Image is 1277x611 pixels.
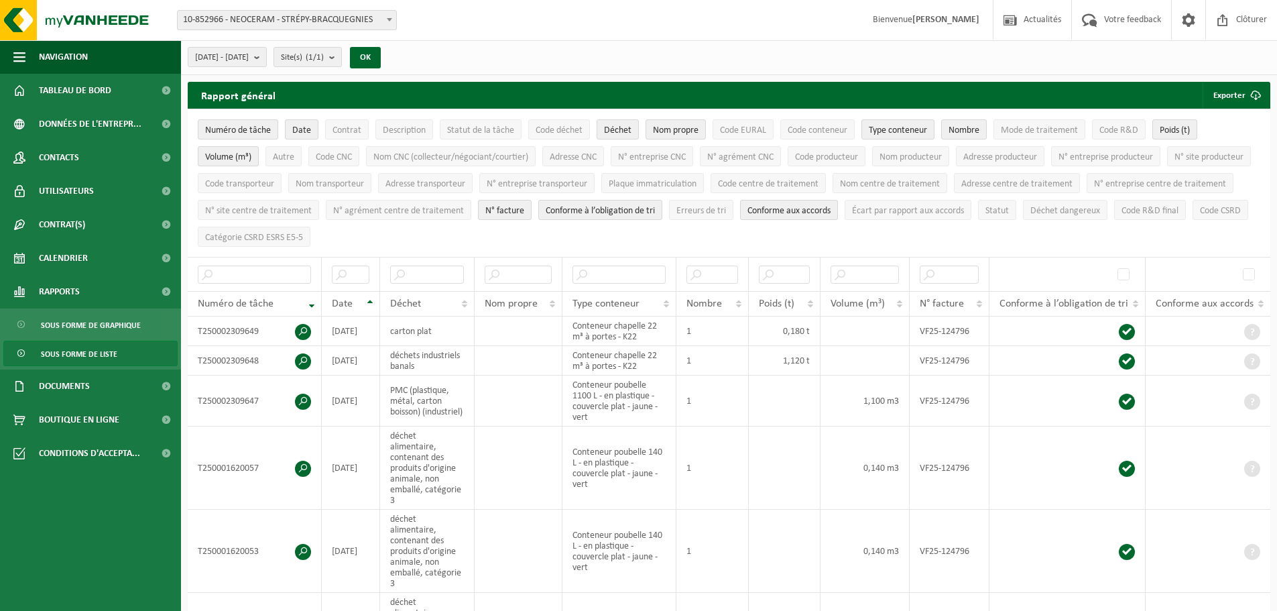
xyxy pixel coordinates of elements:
span: Statut [985,206,1009,216]
button: Nom transporteurNom transporteur: Activate to sort [288,173,371,193]
button: NombreNombre: Activate to sort [941,119,987,140]
td: [DATE] [322,376,380,427]
span: Rapports [39,275,80,309]
button: N° factureN° facture: Activate to sort [478,200,532,220]
td: carton plat [380,317,475,346]
td: T250002309647 [188,376,322,427]
td: Conteneur poubelle 140 L - en plastique - couvercle plat - jaune - vert [562,427,676,510]
td: T250002309648 [188,346,322,376]
span: Type conteneur [572,298,640,309]
td: VF25-124796 [910,317,989,346]
span: Nom centre de traitement [840,179,940,189]
span: Code conteneur [788,125,847,135]
span: Déchet dangereux [1030,206,1100,216]
td: T250001620053 [188,510,322,593]
button: Code producteurCode producteur: Activate to sort [788,146,865,166]
count: (1/1) [306,53,324,62]
span: Code R&D final [1121,206,1178,216]
button: Mode de traitementMode de traitement: Activate to sort [993,119,1085,140]
td: 1 [676,510,749,593]
button: N° site centre de traitementN° site centre de traitement: Activate to sort [198,200,319,220]
td: [DATE] [322,346,380,376]
td: [DATE] [322,427,380,510]
span: Sous forme de graphique [41,313,141,338]
button: [DATE] - [DATE] [188,47,267,67]
button: DescriptionDescription: Activate to sort [375,119,433,140]
span: Nombre [949,125,979,135]
button: Volume (m³)Volume (m³): Activate to sort [198,146,259,166]
span: Conforme à l’obligation de tri [999,298,1128,309]
button: Adresse CNCAdresse CNC: Activate to sort [542,146,604,166]
button: Code R&DCode R&amp;D: Activate to sort [1092,119,1146,140]
span: N° site centre de traitement [205,206,312,216]
td: VF25-124796 [910,510,989,593]
span: Code EURAL [720,125,766,135]
button: Code CSRDCode CSRD: Activate to sort [1193,200,1248,220]
button: Adresse centre de traitementAdresse centre de traitement: Activate to sort [954,173,1080,193]
span: Code CSRD [1200,206,1241,216]
button: Erreurs de triErreurs de tri: Activate to sort [669,200,733,220]
td: 0,180 t [749,317,821,346]
span: 10-852966 - NEOCERAM - STRÉPY-BRACQUEGNIES [177,10,397,30]
strong: [PERSON_NAME] [912,15,979,25]
span: Code producteur [795,152,858,162]
span: Date [332,298,353,309]
span: Code transporteur [205,179,274,189]
span: Mode de traitement [1001,125,1078,135]
span: Type conteneur [869,125,927,135]
td: [DATE] [322,510,380,593]
td: 1 [676,376,749,427]
span: N° facture [920,298,964,309]
button: Code déchetCode déchet: Activate to sort [528,119,590,140]
button: Type conteneurType conteneur: Activate to sort [861,119,934,140]
button: Code CNCCode CNC: Activate to sort [308,146,359,166]
button: N° entreprise CNCN° entreprise CNC: Activate to sort [611,146,693,166]
span: N° entreprise transporteur [487,179,587,189]
button: Code R&D finalCode R&amp;D final: Activate to sort [1114,200,1186,220]
button: AutreAutre: Activate to sort [265,146,302,166]
span: Adresse transporteur [385,179,465,189]
h2: Rapport général [188,82,289,109]
span: Code centre de traitement [718,179,818,189]
span: N° entreprise centre de traitement [1094,179,1226,189]
button: Catégorie CSRD ESRS E5-5Catégorie CSRD ESRS E5-5: Activate to sort [198,227,310,247]
button: Nom producteurNom producteur: Activate to sort [872,146,949,166]
td: VF25-124796 [910,346,989,376]
span: Nom transporteur [296,179,364,189]
span: Boutique en ligne [39,403,119,437]
button: Code conteneurCode conteneur: Activate to sort [780,119,855,140]
a: Sous forme de liste [3,341,178,366]
button: N° agrément CNCN° agrément CNC: Activate to sort [700,146,781,166]
td: 1,120 t [749,346,821,376]
button: Adresse transporteurAdresse transporteur: Activate to sort [378,173,473,193]
span: Contrat [332,125,361,135]
button: Numéro de tâcheNuméro de tâche: Activate to remove sorting [198,119,278,140]
span: Documents [39,370,90,403]
button: ContratContrat: Activate to sort [325,119,369,140]
button: DateDate: Activate to sort [285,119,318,140]
td: 1,100 m3 [820,376,910,427]
button: N° entreprise centre de traitementN° entreprise centre de traitement: Activate to sort [1087,173,1233,193]
td: [DATE] [322,317,380,346]
td: Conteneur chapelle 22 m³ à portes - K22 [562,346,676,376]
span: Erreurs de tri [676,206,726,216]
span: Numéro de tâche [205,125,271,135]
a: Sous forme de graphique [3,312,178,337]
button: Nom CNC (collecteur/négociant/courtier)Nom CNC (collecteur/négociant/courtier): Activate to sort [366,146,536,166]
td: déchet alimentaire, contenant des produits d'origine animale, non emballé, catégorie 3 [380,427,475,510]
span: Calendrier [39,241,88,275]
span: Déchet [604,125,631,135]
td: déchets industriels banals [380,346,475,376]
button: N° entreprise transporteurN° entreprise transporteur: Activate to sort [479,173,595,193]
span: Volume (m³) [205,152,251,162]
td: PMC (plastique, métal, carton boisson) (industriel) [380,376,475,427]
span: 10-852966 - NEOCERAM - STRÉPY-BRACQUEGNIES [178,11,396,30]
span: Conforme aux accords [747,206,831,216]
button: Adresse producteurAdresse producteur: Activate to sort [956,146,1044,166]
span: Nom propre [485,298,538,309]
span: Adresse CNC [550,152,597,162]
td: VF25-124796 [910,427,989,510]
td: Conteneur chapelle 22 m³ à portes - K22 [562,317,676,346]
span: Utilisateurs [39,174,94,208]
button: Code centre de traitementCode centre de traitement: Activate to sort [711,173,826,193]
